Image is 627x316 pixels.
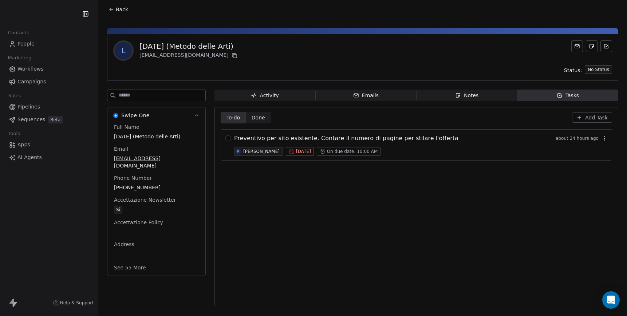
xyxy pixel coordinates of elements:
[251,92,279,99] div: Activity
[5,52,35,63] span: Marketing
[17,103,40,111] span: Pipelines
[6,114,92,126] a: SequencesBeta
[113,196,177,204] span: Accettazione Newsletter
[53,300,94,306] a: Help & Support
[116,206,120,213] div: Si
[107,107,205,123] button: Swipe OneSwipe One
[139,41,239,51] div: [DATE] (Metodo delle Arti)
[572,112,612,123] button: Add Task
[6,76,92,88] a: Campaigns
[556,135,599,141] span: about 24 hours ago
[110,261,150,274] button: See 55 More
[5,27,32,38] span: Contacts
[48,116,63,123] span: Beta
[6,38,92,50] a: People
[17,78,46,86] span: Campaigns
[114,184,199,191] span: [PHONE_NUMBER]
[113,145,130,153] span: Email
[237,149,240,154] div: R
[243,149,280,154] div: [PERSON_NAME]
[116,6,128,13] span: Back
[17,65,44,73] span: Workflows
[17,116,45,123] span: Sequences
[296,149,311,154] span: [DATE]
[113,241,136,248] span: Address
[113,113,118,118] img: Swipe One
[60,300,94,306] span: Help & Support
[327,149,378,154] span: On due date, 10:00 AM
[585,65,612,74] button: No Status
[115,42,132,59] span: L
[455,92,478,99] div: Notes
[585,114,608,121] span: Add Task
[114,155,199,169] span: [EMAIL_ADDRESS][DOMAIN_NAME]
[564,67,582,74] span: Status:
[139,51,239,60] div: [EMAIL_ADDRESS][DOMAIN_NAME]
[113,174,153,182] span: Phone Number
[5,128,23,139] span: Tools
[353,92,379,99] div: Emails
[17,154,42,161] span: AI Agents
[5,90,24,101] span: Sales
[114,133,199,140] span: [DATE] (Metodo delle Arti)
[17,141,30,149] span: Apps
[6,63,92,75] a: Workflows
[121,112,150,119] span: Swipe One
[6,139,92,151] a: Apps
[107,123,205,276] div: Swipe OneSwipe One
[6,151,92,163] a: AI Agents
[234,134,458,143] span: Preventivo per sito esistente. Contare il numero di pagine per stilare l'offerta
[113,123,141,131] span: Full Name
[602,291,620,309] div: Open Intercom Messenger
[17,40,35,48] span: People
[6,101,92,113] a: Pipelines
[252,114,265,122] span: Done
[104,3,133,16] button: Back
[317,147,381,156] button: On due date, 10:00 AM
[113,219,165,226] span: Accettazione Policy
[286,147,314,156] button: [DATE]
